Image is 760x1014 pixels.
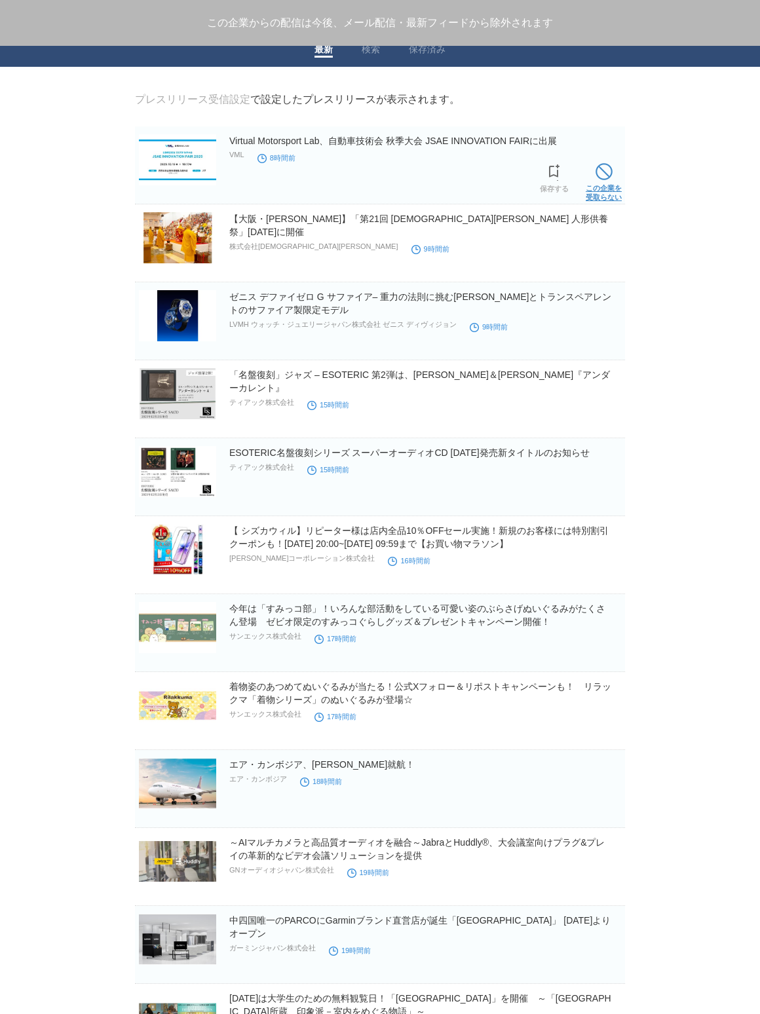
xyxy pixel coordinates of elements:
time: 8時間前 [257,154,295,162]
p: 株式会社[DEMOGRAPHIC_DATA][PERSON_NAME] [229,242,398,252]
img: 「名盤復刻」ジャズ – ESOTERIC 第2弾は、ビル・エヴァンス＆ジム・ホール『アンダーカレント』 [139,368,216,419]
img: 着物姿のあつめてぬいぐるみが当たる！公式Xフォロー＆リポストキャンペーンも！ リラックマ「着物シリーズ」のぬいぐるみが登場☆ [139,680,216,731]
p: LVMH ウォッチ・ジュエリージャパン株式会社 ゼニス ディヴィジョン [229,320,457,329]
a: 「名盤復刻」ジャズ – ESOTERIC 第2弾は、[PERSON_NAME]＆[PERSON_NAME]『アンダーカレント』 [229,369,610,393]
p: サンエックス株式会社 [229,709,301,719]
a: 保存済み [409,44,446,58]
time: 15時間前 [307,401,349,409]
time: 9時間前 [411,245,449,253]
a: 保存する [540,160,569,193]
p: [PERSON_NAME]コーポレーション株式会社 [229,554,375,563]
time: 15時間前 [307,466,349,474]
a: プレスリリース受信設定 [135,94,250,105]
div: で設定したプレスリリースが表示されます。 [135,93,460,107]
a: 【大阪・[PERSON_NAME]】「第21回 [DEMOGRAPHIC_DATA][PERSON_NAME] 人形供養祭」[DATE]に開催 [229,214,608,237]
img: ESOTERIC名盤復刻シリーズ スーパーオーディオCD 12月13日発売新タイトルのお知らせ [139,446,216,497]
p: ガーミンジャパン株式会社 [229,943,316,953]
img: 中四国唯一のPARCOにGarminブランド直営店が誕生「ガーミンストア広島」 2025年11月1日（土）よりオープン [139,914,216,965]
a: Virtual Motorsport Lab、自動車技術会 秋季大会 JSAE INNOVATION FAIRに出展 [229,136,557,146]
img: 【大阪・八尾】「第21回 八光殿 人形供養祭」10月26日(日)に開催 [139,212,216,263]
time: 17時間前 [314,713,356,721]
p: サンエックス株式会社 [229,631,301,641]
a: 【 シズカウィル】リピーター様は店内全品10％OFFセール実施！新規のお客様には特別割引クーポンも！[DATE] 20:00~[DATE] 09:59まで【お買い物マラソン】 [229,525,609,549]
a: 今年は「すみっコ部」！いろんな部活動をしている可愛い姿のぶらさげぬいぐるみがたくさん登場 ゼビオ限定のすみっコぐらしグッズ＆プレゼントキャンペーン開催！ [229,603,605,627]
time: 19時間前 [329,947,371,954]
img: エア・カンボジア、日本初就航！ [139,758,216,809]
p: GNオーディオジャパン株式会社 [229,865,334,875]
a: 最新 [314,44,333,58]
p: ティアック株式会社 [229,398,294,407]
img: Virtual Motorsport Lab、自動車技術会 秋季大会 JSAE INNOVATION FAIRに出展 [139,134,216,185]
time: 18時間前 [300,778,342,785]
a: 中四国唯一のPARCOにGarminブランド直営店が誕生「[GEOGRAPHIC_DATA]」 [DATE]よりオープン [229,915,611,939]
time: 16時間前 [388,557,430,565]
img: ～AIマルチカメラと高品質オーディオを融合～JabraとHuddly®、大会議室向けプラグ&プレイの革新的なビデオ会議ソリューションを提供 [139,836,216,887]
p: エア・カンボジア [229,774,287,784]
time: 19時間前 [347,869,389,876]
a: 着物姿のあつめてぬいぐるみが当たる！公式Xフォロー＆リポストキャンペーンも！ リラックマ「着物シリーズ」のぬいぐるみが登場☆ [229,681,611,705]
a: ～AIマルチカメラと高品質オーディオを融合～JabraとHuddly®、大会議室向けプラグ&プレイの革新的なビデオ会議ソリューションを提供 [229,837,605,861]
time: 9時間前 [470,323,508,331]
img: ゼニス デファイゼロ G サファイア– 重力の法則に挑むブルーとトランスペアレントのサファイア製限定モデル [139,290,216,341]
p: ティアック株式会社 [229,462,294,472]
a: 検索 [362,44,380,58]
img: 今年は「すみっコ部」！いろんな部活動をしている可愛い姿のぶらさげぬいぐるみがたくさん登場 ゼビオ限定のすみっコぐらしグッズ＆プレゼントキャンペーン開催！ [139,602,216,653]
a: この企業を受取らない [586,160,622,202]
a: エア・カンボジア、[PERSON_NAME]就航！ [229,759,415,770]
a: ゼニス デファイゼロ G サファイア– 重力の法則に挑む[PERSON_NAME]とトランスペアレントのサファイア製限定モデル [229,291,611,315]
a: ESOTERIC名盤復刻シリーズ スーパーオーディオCD [DATE]発売新タイトルのお知らせ [229,447,590,458]
time: 17時間前 [314,635,356,643]
img: 【 シズカウィル】リピーター様は店内全品10％OFFセール実施！新規のお客様には特別割引クーポンも！10/14 20:00~10/17 09:59まで【お買い物マラソン】 [139,524,216,575]
p: VML [229,151,244,159]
